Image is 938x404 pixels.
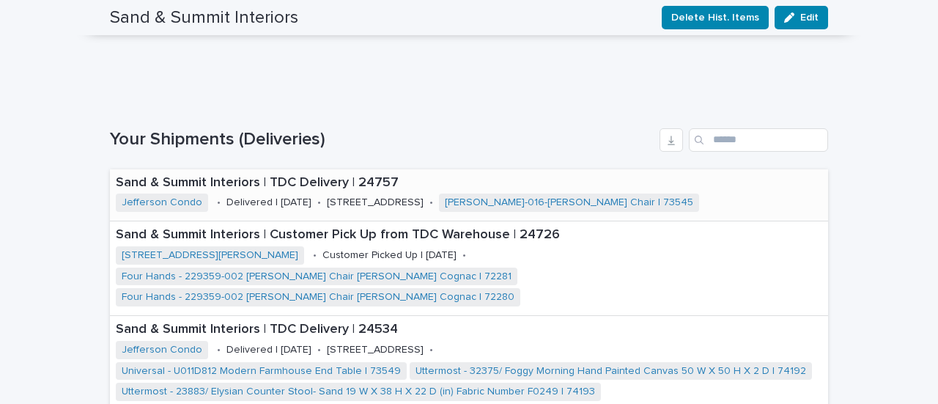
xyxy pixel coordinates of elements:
input: Search [689,128,828,152]
button: Delete Hist. Items [662,6,769,29]
p: • [217,344,221,356]
p: • [429,344,433,356]
p: • [217,197,221,209]
span: Edit [800,12,819,23]
a: Sand & Summit Interiors | TDC Delivery | 24757Jefferson Condo •Delivered | [DATE]•[STREET_ADDRESS... [110,169,828,221]
h2: Sand & Summit Interiors [110,7,298,29]
p: Sand & Summit Interiors | TDC Delivery | 24534 [116,322,822,338]
p: Customer Picked Up | [DATE] [322,249,457,262]
p: • [462,249,466,262]
p: Delivered | [DATE] [226,197,311,209]
a: Uttermost - 32375/ Foggy Morning Hand Painted Canvas 50 W X 50 H X 2 D | 74192 [416,365,806,378]
a: Sand & Summit Interiors | Customer Pick Up from TDC Warehouse | 24726[STREET_ADDRESS][PERSON_NAME... [110,221,828,316]
p: • [317,197,321,209]
button: Edit [775,6,828,29]
p: Sand & Summit Interiors | Customer Pick Up from TDC Warehouse | 24726 [116,227,822,243]
p: Sand & Summit Interiors | TDC Delivery | 24757 [116,175,822,191]
a: Universal - U011D812 Modern Farmhouse End Table | 73549 [122,365,401,378]
h1: Your Shipments (Deliveries) [110,129,654,150]
a: Jefferson Condo [122,344,202,356]
span: Delete Hist. Items [671,10,759,25]
a: Four Hands - 229359-002 [PERSON_NAME] Chair [PERSON_NAME] Cognac | 72281 [122,271,512,283]
a: Jefferson Condo [122,197,202,209]
p: • [313,249,317,262]
p: [STREET_ADDRESS] [327,344,424,356]
a: [PERSON_NAME]-016-[PERSON_NAME] Chair | 73545 [445,197,693,209]
a: Uttermost - 23883/ Elysian Counter Stool- Sand 19 W X 38 H X 22 D (in) Fabric Number F0249 | 74193 [122,386,595,398]
a: Four Hands - 229359-002 [PERSON_NAME] Chair [PERSON_NAME] Cognac | 72280 [122,291,514,304]
a: [STREET_ADDRESS][PERSON_NAME] [122,249,298,262]
p: • [429,197,433,209]
p: Delivered | [DATE] [226,344,311,356]
p: [STREET_ADDRESS] [327,197,424,209]
p: • [317,344,321,356]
